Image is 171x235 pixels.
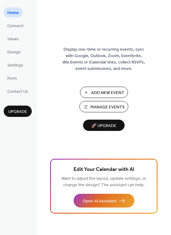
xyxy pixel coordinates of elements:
[4,106,32,117] button: Upgrade
[74,165,134,174] span: Edit Your Calendar with AI
[90,104,125,110] span: Manage Events
[4,47,24,57] a: Design
[91,90,124,96] span: Add New Event
[63,46,145,72] span: Display one-time or recurring events, sync with Google, Outlook, Zoom, Eventbrite, Wix Events or ...
[4,7,23,17] a: Home
[7,75,17,82] span: Form
[83,120,125,131] button: 🚀 Upgrade
[87,122,121,130] span: 🚀 Upgrade
[7,10,19,16] span: Home
[79,101,128,112] button: Manage Events
[8,109,27,115] span: Upgrade
[7,89,28,95] span: Contact Us
[80,87,128,98] button: Add New Event
[7,49,21,56] span: Design
[7,23,24,29] span: Connect
[4,86,32,96] a: Contact Us
[4,34,22,44] a: Views
[74,194,134,208] button: Open AI Assistant
[4,73,20,83] a: Form
[83,198,117,204] span: Open AI Assistant
[7,62,23,69] span: Settings
[4,20,27,31] a: Connect
[4,60,27,70] a: Settings
[7,36,19,42] span: Views
[61,175,146,189] span: Want to adjust the layout, update settings, or change the design? The assistant can help.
